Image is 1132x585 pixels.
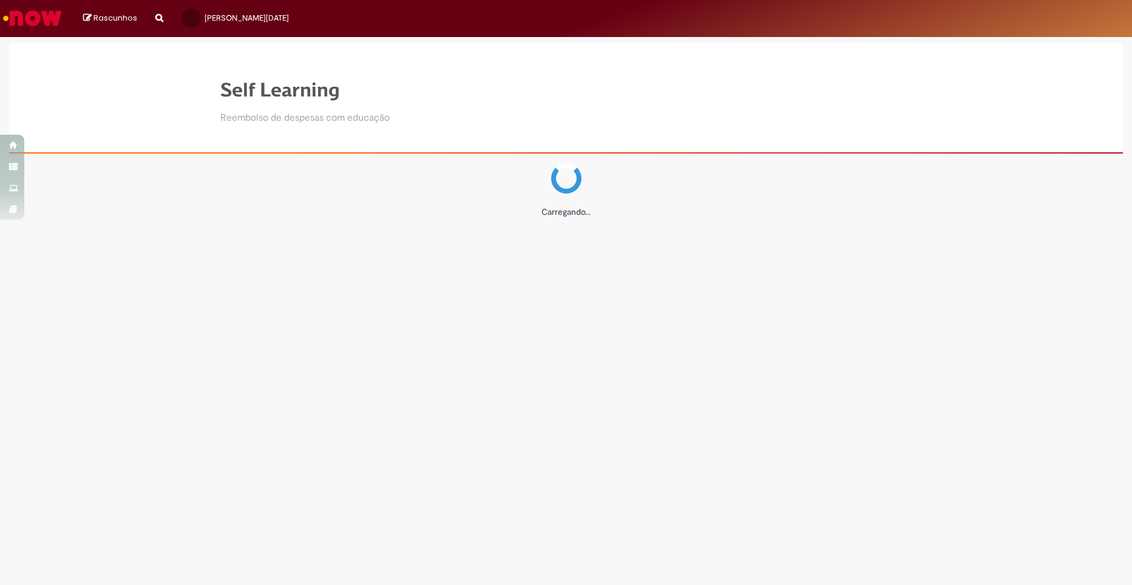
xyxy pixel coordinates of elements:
h1: Self Learning [220,79,390,101]
h2: Reembolso de despesas com educação [220,113,390,124]
img: ServiceNow [1,6,64,30]
a: Rascunhos [83,13,137,24]
span: [PERSON_NAME][DATE] [205,13,289,23]
span: Rascunhos [93,12,137,24]
center: Carregando... [220,206,912,218]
